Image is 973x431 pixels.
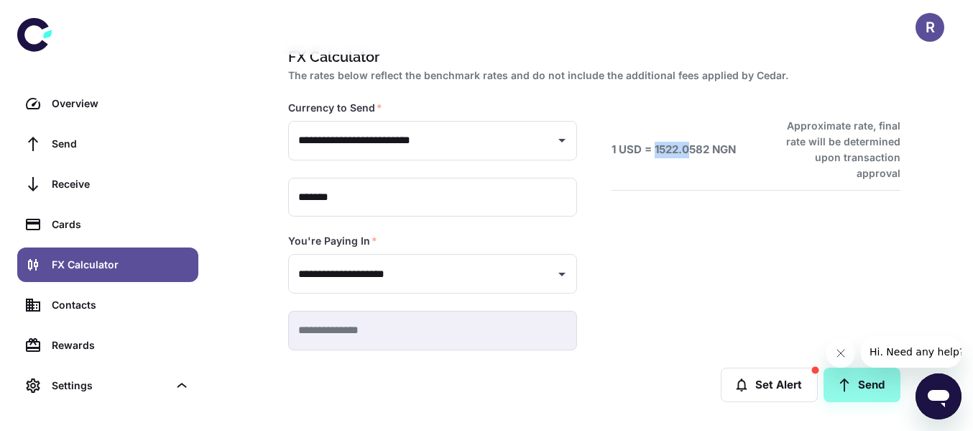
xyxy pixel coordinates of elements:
[916,13,944,42] button: R
[824,368,900,402] a: Send
[17,127,198,161] a: Send
[288,234,377,248] label: You're Paying In
[916,373,962,419] iframe: Button to launch messaging window
[17,288,198,322] a: Contacts
[288,46,895,68] h1: FX Calculator
[612,142,736,158] h6: 1 USD = 1522.0582 NGN
[861,336,962,368] iframe: Message from company
[52,176,190,192] div: Receive
[17,86,198,121] a: Overview
[17,328,198,363] a: Rewards
[770,118,900,181] h6: Approximate rate, final rate will be determined upon transaction approval
[552,264,572,284] button: Open
[17,207,198,242] a: Cards
[52,378,168,394] div: Settings
[52,257,190,273] div: FX Calculator
[9,10,103,22] span: Hi. Need any help?
[52,297,190,313] div: Contacts
[721,368,818,402] button: Set Alert
[826,339,855,368] iframe: Close message
[52,337,190,353] div: Rewards
[17,167,198,201] a: Receive
[17,248,198,282] a: FX Calculator
[17,368,198,403] div: Settings
[552,130,572,150] button: Open
[288,101,382,115] label: Currency to Send
[52,136,190,152] div: Send
[52,217,190,232] div: Cards
[52,96,190,112] div: Overview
